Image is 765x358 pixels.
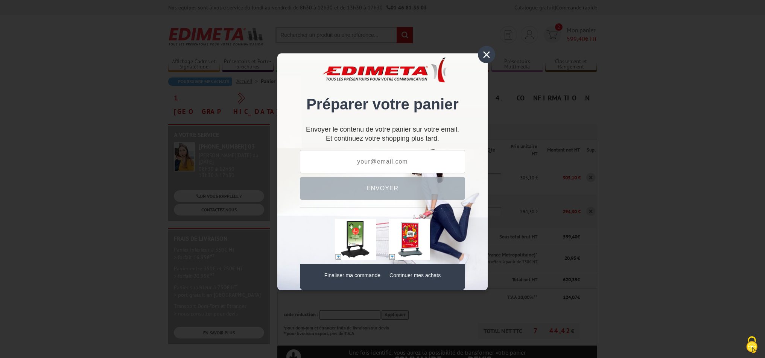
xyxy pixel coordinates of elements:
[742,335,761,354] img: Cookies (fenêtre modale)
[739,332,765,358] button: Cookies (fenêtre modale)
[300,65,465,121] div: Préparer votre panier
[389,272,441,278] a: Continuer mes achats
[300,150,465,173] input: your@email.com
[324,272,380,278] a: Finaliser ma commande
[300,129,465,130] p: Envoyer le contenu de votre panier sur votre email.
[300,177,465,200] button: Envoyer
[300,129,465,143] div: Et continuez votre shopping plus tard.
[478,46,495,63] div: ×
